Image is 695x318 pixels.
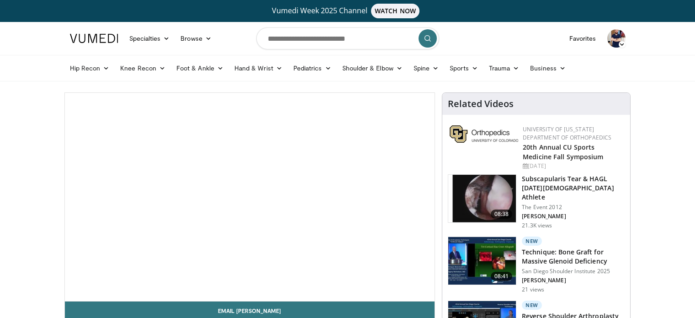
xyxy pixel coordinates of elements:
[256,27,439,49] input: Search topics, interventions
[175,29,217,48] a: Browse
[64,59,115,77] a: Hip Recon
[408,59,444,77] a: Spine
[523,125,611,141] a: University of [US_STATE] Department of Orthopaedics
[450,125,518,143] img: 355603a8-37da-49b6-856f-e00d7e9307d3.png.150x105_q85_autocrop_double_scale_upscale_version-0.2.png
[371,4,419,18] span: WATCH NOW
[288,59,337,77] a: Pediatrics
[70,34,118,43] img: VuMedi Logo
[448,174,625,229] a: 08:38 Subscapularis Tear & HAGL [DATE][DEMOGRAPHIC_DATA] Athlete The Event 2012 [PERSON_NAME] 21....
[448,237,516,285] img: 068392e2-30db-45b7-b151-068b993ae4d9.150x105_q85_crop-smart_upscale.jpg
[523,143,603,161] a: 20th Annual CU Sports Medicine Fall Symposium
[444,59,483,77] a: Sports
[522,174,625,202] h3: Subscapularis Tear & HAGL [DATE][DEMOGRAPHIC_DATA] Athlete
[448,98,514,109] h4: Related Videos
[525,59,571,77] a: Business
[229,59,288,77] a: Hand & Wrist
[522,248,625,266] h3: Technique: Bone Graft for Massive Glenoid Deficiency
[522,222,552,229] p: 21.3K views
[124,29,175,48] a: Specialties
[491,272,513,281] span: 08:41
[522,286,544,293] p: 21 views
[522,237,542,246] p: New
[171,59,229,77] a: Foot & Ankle
[564,29,602,48] a: Favorites
[337,59,408,77] a: Shoulder & Elbow
[522,204,625,211] p: The Event 2012
[522,268,625,275] p: San Diego Shoulder Institute 2025
[523,162,623,170] div: [DATE]
[448,175,516,222] img: 5SPjETdNCPS-ZANX4xMDoxOjB1O8AjAz_2.150x105_q85_crop-smart_upscale.jpg
[448,237,625,293] a: 08:41 New Technique: Bone Graft for Massive Glenoid Deficiency San Diego Shoulder Institute 2025 ...
[522,301,542,310] p: New
[491,210,513,219] span: 08:38
[65,93,435,302] video-js: Video Player
[71,4,624,18] a: Vumedi Week 2025 ChannelWATCH NOW
[522,213,625,220] p: [PERSON_NAME]
[522,277,625,284] p: [PERSON_NAME]
[607,29,626,48] img: Avatar
[115,59,171,77] a: Knee Recon
[483,59,525,77] a: Trauma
